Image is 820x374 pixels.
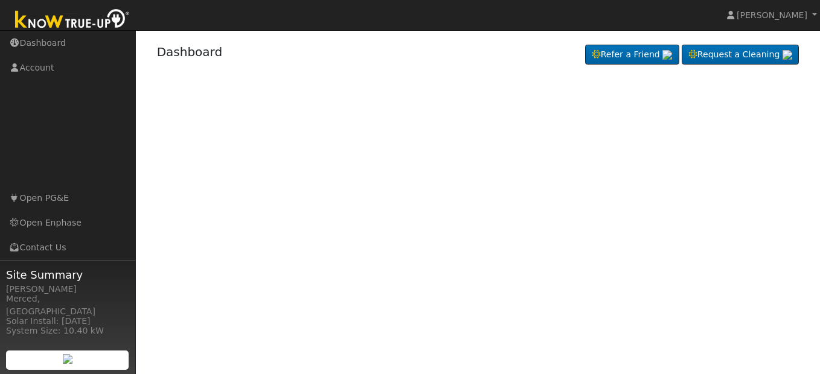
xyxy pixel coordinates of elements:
[585,45,679,65] a: Refer a Friend
[157,45,223,59] a: Dashboard
[783,50,792,60] img: retrieve
[6,293,129,318] div: Merced, [GEOGRAPHIC_DATA]
[9,7,136,34] img: Know True-Up
[682,45,799,65] a: Request a Cleaning
[6,315,129,328] div: Solar Install: [DATE]
[6,267,129,283] span: Site Summary
[63,354,72,364] img: retrieve
[662,50,672,60] img: retrieve
[6,325,129,337] div: System Size: 10.40 kW
[737,10,807,20] span: [PERSON_NAME]
[6,283,129,296] div: [PERSON_NAME]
